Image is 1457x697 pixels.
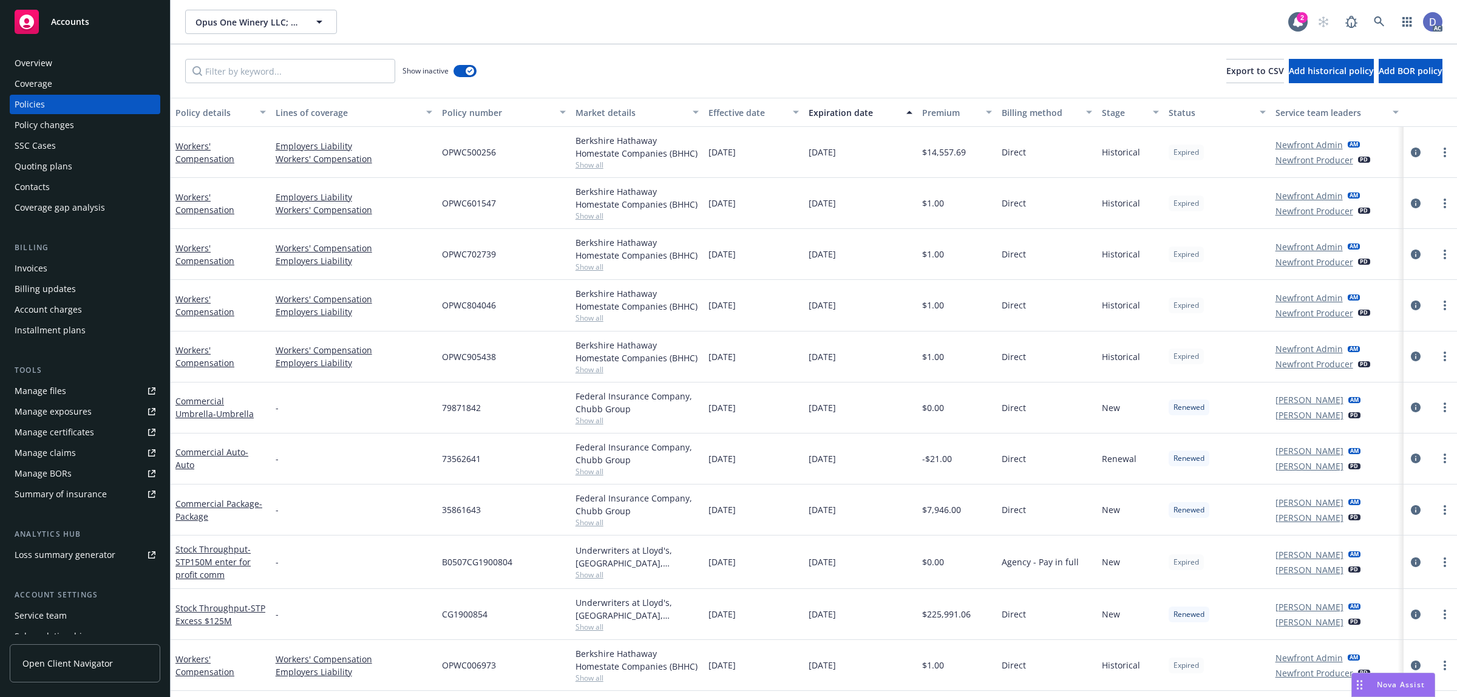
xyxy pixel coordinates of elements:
span: Direct [1002,452,1026,465]
a: [PERSON_NAME] [1275,496,1343,509]
a: circleInformation [1408,451,1423,466]
span: Renewal [1102,452,1136,465]
a: [PERSON_NAME] [1275,460,1343,472]
a: Switch app [1395,10,1419,34]
a: Workers' Compensation [175,344,234,369]
a: more [1438,349,1452,364]
button: Billing method [997,98,1097,127]
div: Drag to move [1352,673,1367,696]
span: New [1102,556,1120,568]
a: Workers' Compensation [175,653,234,678]
span: OPWC601547 [442,197,496,209]
a: circleInformation [1408,349,1423,364]
a: [PERSON_NAME] [1275,409,1343,421]
span: Show all [576,313,699,323]
span: Historical [1102,659,1140,671]
div: Effective date [708,106,786,119]
span: - Umbrella [213,408,254,420]
span: $225,991.06 [922,608,971,620]
div: Berkshire Hathaway Homestate Companies (BHHC) [576,287,699,313]
span: [DATE] [809,401,836,414]
a: more [1438,196,1452,211]
span: Show all [576,466,699,477]
button: Service team leaders [1271,98,1404,127]
span: [DATE] [708,248,736,260]
div: Sales relationships [15,627,92,646]
span: [DATE] [809,452,836,465]
span: [DATE] [809,556,836,568]
span: 79871842 [442,401,481,414]
div: Berkshire Hathaway Homestate Companies (BHHC) [576,236,699,262]
span: New [1102,608,1120,620]
span: Historical [1102,299,1140,311]
div: Policy details [175,106,253,119]
span: Direct [1002,197,1026,209]
span: Opus One Winery LLC; Opus One International SARL [195,16,301,29]
a: Workers' Compensation [175,140,234,165]
span: - [276,452,279,465]
a: [PERSON_NAME] [1275,548,1343,561]
a: more [1438,247,1452,262]
span: Show all [576,569,699,580]
a: more [1438,607,1452,622]
a: Service team [10,606,160,625]
a: SSC Cases [10,136,160,155]
span: [DATE] [708,452,736,465]
button: Policy details [171,98,271,127]
span: Renewed [1173,609,1204,620]
div: Installment plans [15,321,86,340]
a: Newfront Admin [1275,138,1343,151]
span: Expired [1173,557,1199,568]
span: Direct [1002,659,1026,671]
span: $7,946.00 [922,503,961,516]
span: Agency - Pay in full [1002,556,1079,568]
a: Overview [10,53,160,73]
a: Newfront Producer [1275,307,1353,319]
a: [PERSON_NAME] [1275,616,1343,628]
span: Expired [1173,351,1199,362]
div: Coverage [15,74,52,93]
a: Commercial Package [175,498,262,522]
span: Show all [576,262,699,272]
button: Lines of coverage [271,98,437,127]
div: Analytics hub [10,528,160,540]
a: Commercial Auto [175,446,248,471]
span: [DATE] [809,350,836,363]
span: [DATE] [708,659,736,671]
a: Workers' Compensation [276,344,432,356]
a: Newfront Admin [1275,651,1343,664]
span: -$21.00 [922,452,952,465]
a: Coverage [10,74,160,93]
div: Summary of insurance [15,484,107,504]
div: Expiration date [809,106,899,119]
a: Employers Liability [276,665,432,678]
span: Add historical policy [1289,65,1374,76]
a: Quoting plans [10,157,160,176]
div: Billing updates [15,279,76,299]
span: $1.00 [922,197,944,209]
button: Add BOR policy [1379,59,1442,83]
a: more [1438,503,1452,517]
a: Workers' Compensation [276,653,432,665]
div: Contacts [15,177,50,197]
span: [DATE] [809,248,836,260]
span: OPWC006973 [442,659,496,671]
span: CG1900854 [442,608,487,620]
span: - [276,556,279,568]
span: $0.00 [922,401,944,414]
span: Expired [1173,300,1199,311]
span: Expired [1173,660,1199,671]
span: Open Client Navigator [22,657,113,670]
div: Overview [15,53,52,73]
span: Show all [576,160,699,170]
a: Manage files [10,381,160,401]
a: Newfront Admin [1275,240,1343,253]
button: Effective date [704,98,804,127]
span: Historical [1102,350,1140,363]
a: circleInformation [1408,196,1423,211]
div: Coverage gap analysis [15,198,105,217]
span: Renewed [1173,453,1204,464]
a: more [1438,145,1452,160]
div: Manage exposures [15,402,92,421]
a: Commercial Umbrella [175,395,254,420]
